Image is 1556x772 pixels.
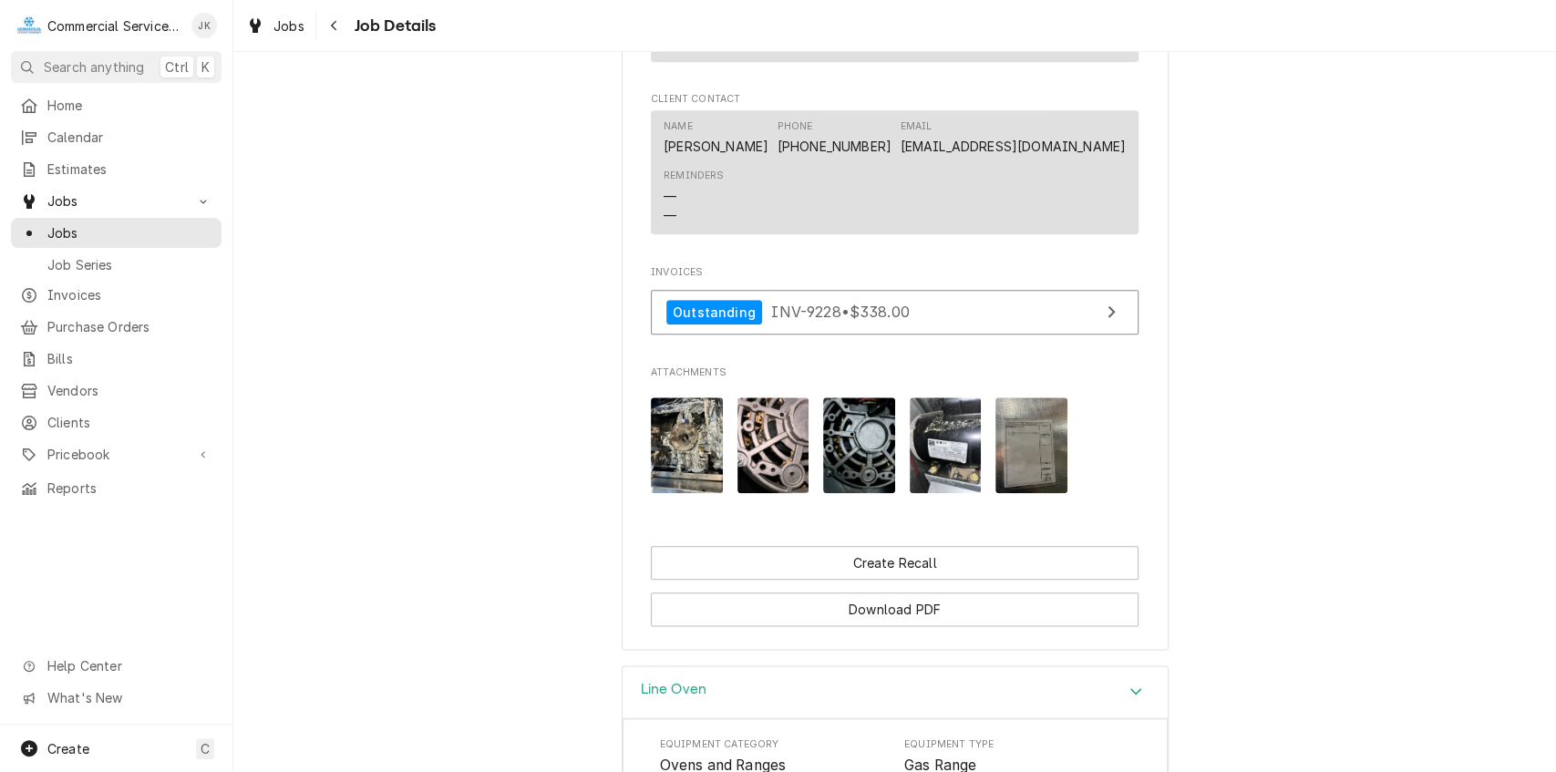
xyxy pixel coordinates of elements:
[666,300,762,324] div: Outstanding
[651,397,723,493] img: 0wZaroCFTXq4377DLGb1
[239,11,312,41] a: Jobs
[664,206,676,225] div: —
[47,223,212,242] span: Jobs
[623,666,1168,718] div: Accordion Header
[47,128,212,147] span: Calendar
[11,51,222,83] button: Search anythingCtrlK
[660,737,886,752] span: Equipment Category
[47,96,212,115] span: Home
[47,349,212,368] span: Bills
[47,656,211,675] span: Help Center
[664,169,724,224] div: Reminders
[47,285,212,304] span: Invoices
[651,546,1139,580] button: Create Recall
[11,280,222,310] a: Invoices
[995,397,1067,493] img: 01glsUNRvSRCysoHJjtg
[651,546,1139,580] div: Button Group Row
[11,250,222,280] a: Job Series
[651,546,1139,626] div: Button Group
[47,191,185,211] span: Jobs
[44,57,144,77] span: Search anything
[664,119,768,156] div: Name
[664,187,676,206] div: —
[651,384,1139,509] span: Attachments
[901,139,1126,154] a: [EMAIL_ADDRESS][DOMAIN_NAME]
[11,683,222,713] a: Go to What's New
[11,407,222,437] a: Clients
[664,169,724,183] div: Reminders
[901,119,933,134] div: Email
[201,739,210,758] span: C
[47,381,212,400] span: Vendors
[623,666,1168,718] button: Accordion Details Expand Trigger
[47,479,212,498] span: Reports
[349,14,437,38] span: Job Details
[11,186,222,216] a: Go to Jobs
[16,13,42,38] div: Commercial Service Co.'s Avatar
[651,365,1139,380] span: Attachments
[664,119,693,134] div: Name
[47,741,89,757] span: Create
[201,57,210,77] span: K
[11,312,222,342] a: Purchase Orders
[47,413,212,432] span: Clients
[651,92,1139,242] div: Client Contact
[11,376,222,406] a: Vendors
[273,16,304,36] span: Jobs
[651,265,1139,280] span: Invoices
[47,16,181,36] div: Commercial Service Co.
[778,119,891,156] div: Phone
[641,681,706,698] h3: Line Oven
[47,317,212,336] span: Purchase Orders
[191,13,217,38] div: JK
[771,303,910,321] span: INV-9228 • $338.00
[11,122,222,152] a: Calendar
[11,218,222,248] a: Jobs
[47,255,212,274] span: Job Series
[320,11,349,40] button: Navigate back
[910,397,982,493] img: JuDlzFeiQhuYWzbt0Oru
[737,397,809,493] img: ypHXL0SdQTOIFRK7vmnx
[11,154,222,184] a: Estimates
[778,119,813,134] div: Phone
[11,651,222,681] a: Go to Help Center
[651,265,1139,344] div: Invoices
[651,592,1139,626] button: Download PDF
[778,139,891,154] a: [PHONE_NUMBER]
[47,445,185,464] span: Pricebook
[47,160,212,179] span: Estimates
[823,397,895,493] img: F2iC89XeQXyk3DD5kxDS
[904,737,1130,752] span: Equipment Type
[651,110,1139,243] div: Client Contact List
[11,473,222,503] a: Reports
[191,13,217,38] div: John Key's Avatar
[165,57,189,77] span: Ctrl
[651,580,1139,626] div: Button Group Row
[901,119,1126,156] div: Email
[651,110,1139,235] div: Contact
[16,13,42,38] div: C
[651,365,1139,508] div: Attachments
[651,92,1139,107] span: Client Contact
[11,344,222,374] a: Bills
[47,688,211,707] span: What's New
[664,137,768,156] div: [PERSON_NAME]
[651,290,1139,335] a: View Invoice
[11,439,222,469] a: Go to Pricebook
[11,90,222,120] a: Home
